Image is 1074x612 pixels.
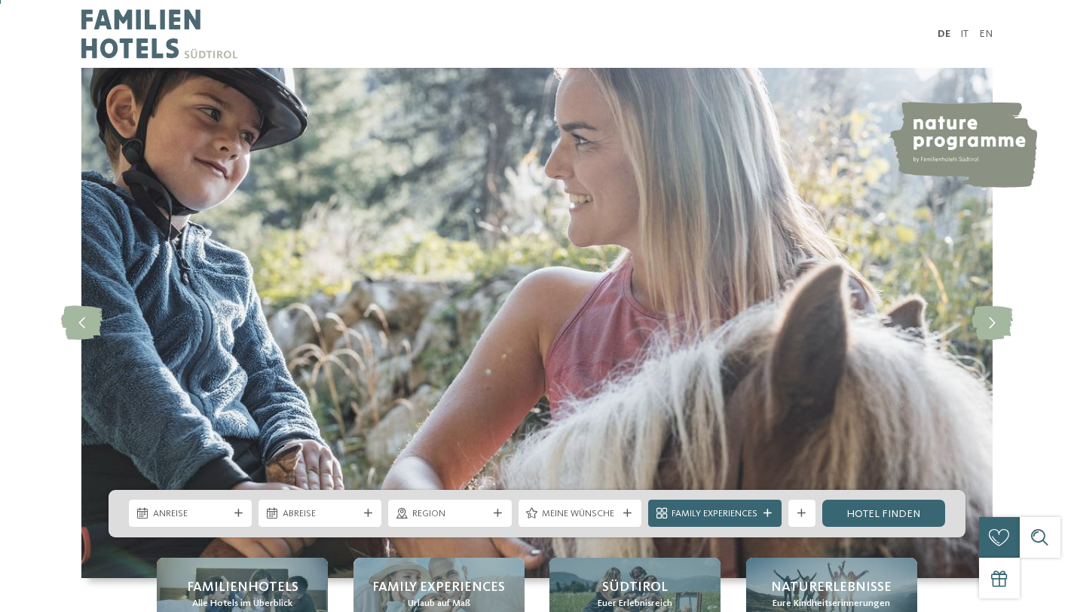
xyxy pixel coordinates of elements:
[822,500,945,527] a: Hotel finden
[542,507,617,521] span: Meine Wünsche
[153,507,228,521] span: Anreise
[187,578,298,597] span: Familienhotels
[598,597,672,610] span: Euer Erlebnisreich
[283,507,358,521] span: Abreise
[960,29,968,39] a: IT
[192,597,292,610] span: Alle Hotels im Überblick
[773,597,890,610] span: Eure Kindheitserinnerungen
[938,29,950,39] a: DE
[412,507,488,521] span: Region
[672,507,757,521] span: Family Experiences
[372,578,505,597] span: Family Experiences
[408,597,470,610] span: Urlaub auf Maß
[888,102,1037,188] img: nature programme by Familienhotels Südtirol
[602,578,668,597] span: Südtirol
[771,578,892,597] span: Naturerlebnisse
[81,68,993,578] img: Familienhotels Südtirol: The happy family places
[979,29,993,39] a: EN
